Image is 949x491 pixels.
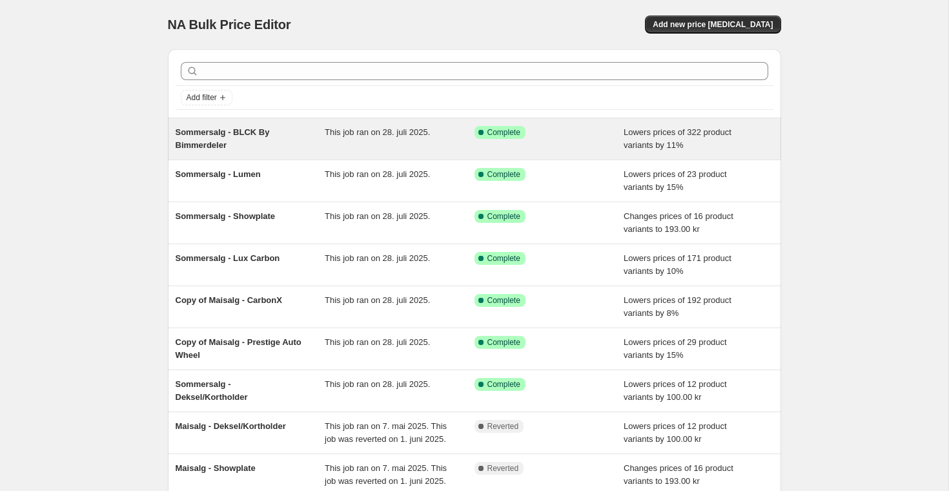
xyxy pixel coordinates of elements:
[325,127,430,137] span: This job ran on 28. juli 2025.
[168,17,291,32] span: NA Bulk Price Editor
[176,211,276,221] span: Sommersalg - Showplate
[624,169,727,192] span: Lowers prices of 23 product variants by 15%
[176,463,256,473] span: Maisalg - Showplate
[487,253,520,264] span: Complete
[187,92,217,103] span: Add filter
[176,295,282,305] span: Copy of Maisalg - CarbonX
[176,127,270,150] span: Sommersalg - BLCK By Bimmerdeler
[645,16,781,34] button: Add new price [MEDICAL_DATA]
[653,19,773,30] span: Add new price [MEDICAL_DATA]
[624,253,731,276] span: Lowers prices of 171 product variants by 10%
[325,253,430,263] span: This job ran on 28. juli 2025.
[487,463,519,474] span: Reverted
[325,421,447,444] span: This job ran on 7. mai 2025. This job was reverted on 1. juni 2025.
[487,337,520,348] span: Complete
[624,295,731,318] span: Lowers prices of 192 product variants by 8%
[176,337,301,360] span: Copy of Maisalg - Prestige Auto Wheel
[325,463,447,486] span: This job ran on 7. mai 2025. This job was reverted on 1. juni 2025.
[487,169,520,180] span: Complete
[176,379,248,402] span: Sommersalg - Deksel/Kortholder
[487,379,520,390] span: Complete
[325,211,430,221] span: This job ran on 28. juli 2025.
[487,421,519,432] span: Reverted
[176,169,261,179] span: Sommersalg - Lumen
[624,463,733,486] span: Changes prices of 16 product variants to 193.00 kr
[325,295,430,305] span: This job ran on 28. juli 2025.
[487,127,520,138] span: Complete
[624,337,727,360] span: Lowers prices of 29 product variants by 15%
[487,295,520,306] span: Complete
[325,379,430,389] span: This job ran on 28. juli 2025.
[487,211,520,222] span: Complete
[176,421,286,431] span: Maisalg - Deksel/Kortholder
[181,90,232,105] button: Add filter
[624,127,731,150] span: Lowers prices of 322 product variants by 11%
[624,421,727,444] span: Lowers prices of 12 product variants by 100.00 kr
[624,379,727,402] span: Lowers prices of 12 product variants by 100.00 kr
[325,337,430,347] span: This job ran on 28. juli 2025.
[624,211,733,234] span: Changes prices of 16 product variants to 193.00 kr
[325,169,430,179] span: This job ran on 28. juli 2025.
[176,253,280,263] span: Sommersalg - Lux Carbon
